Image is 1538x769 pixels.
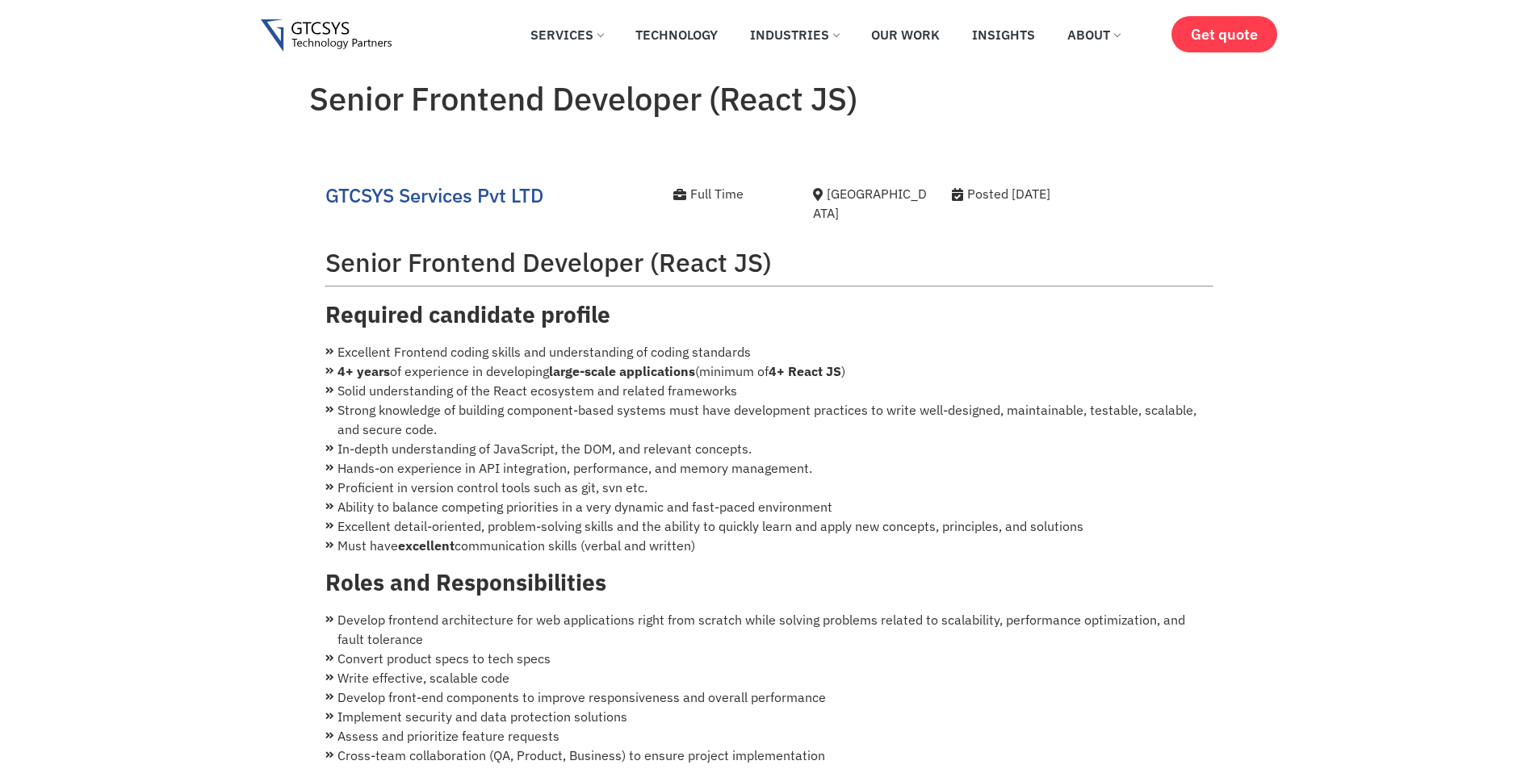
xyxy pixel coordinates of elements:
[325,247,1213,278] h2: Senior Frontend Developer (React JS)
[325,497,1213,516] li: Ability to balance competing priorities in a very dynamic and fast-paced environment
[549,363,695,379] strong: large-scale applications
[325,668,1213,688] li: Write effective, scalable code
[325,458,1213,478] li: Hands-on experience in API integration, performance, and memory management.
[325,342,1213,362] li: Excellent Frontend coding skills and understanding of coding standards
[960,17,1047,52] a: Insights
[325,688,1213,707] li: Develop front-end components to improve responsiveness and overall performance
[859,17,952,52] a: Our Work
[738,17,851,52] a: Industries
[309,79,1230,118] h1: Senior Frontend Developer (React JS)
[325,381,1213,400] li: Solid understanding of the React ecosystem and related frameworks
[769,363,841,379] strong: 4+ React JS
[325,746,1213,765] li: Cross-team collaboration (QA, Product, Business) to ensure project implementation
[325,649,1213,668] li: Convert product specs to tech specs
[1171,16,1277,52] a: Get quote
[1191,26,1258,43] span: Get quote
[1055,17,1132,52] a: About
[623,17,730,52] a: Technology
[325,439,1213,458] li: In-depth understanding of JavaScript, the DOM, and relevant concepts.
[325,182,543,208] a: GTCSYS Services Pvt LTD
[325,478,1213,497] li: Proficient in version control tools such as git, svn etc.
[325,299,610,329] strong: Required candidate profile
[325,516,1213,536] li: Excellent detail-oriented, problem-solving skills and the ability to quickly learn and apply new ...
[398,537,455,554] strong: excellent
[673,184,789,203] div: Full Time
[325,400,1213,439] li: Strong knowledge of building component-based systems must have development practices to write wel...
[325,536,1213,555] li: Must have communication skills (verbal and written)
[337,363,390,379] strong: 4+ years
[325,610,1213,649] li: Develop frontend architecture for web applications right from scratch while solving problems rela...
[325,707,1213,726] li: Implement security and data protection solutions
[952,184,1137,203] div: Posted [DATE]
[261,19,392,52] img: Gtcsys logo
[813,184,928,223] div: [GEOGRAPHIC_DATA]
[325,362,1213,381] li: of experience in developing (minimum of )
[518,17,615,52] a: Services
[325,726,1213,746] li: Assess and prioritize feature requests
[325,567,606,597] strong: Roles and Responsibilities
